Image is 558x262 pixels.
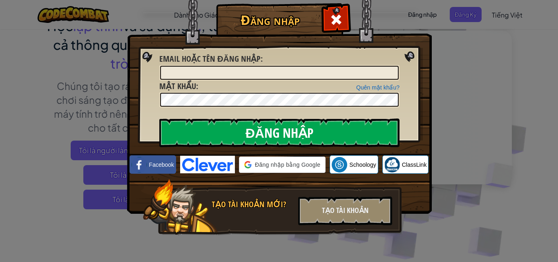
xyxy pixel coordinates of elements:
[159,53,263,65] label: :
[402,161,427,169] span: ClassLink
[132,157,147,172] img: facebook_small.png
[159,81,196,92] span: Mật khẩu
[180,156,235,173] img: clever-logo-blue.png
[212,199,293,210] div: Tạo tài khoản mới?
[159,53,261,64] span: Email hoặc tên đăng nhập
[356,84,400,91] a: Quên mật khẩu?
[159,81,198,92] label: :
[149,161,174,169] span: Facebook
[159,119,400,147] input: Đăng nhập
[298,197,392,225] div: Tạo tài khoản
[384,157,400,172] img: classlink-logo-small.png
[239,157,326,173] div: Đăng nhập bằng Google
[255,161,320,169] span: Đăng nhập bằng Google
[218,13,322,27] h1: Đăng nhập
[349,161,376,169] span: Schoology
[332,157,347,172] img: schoology.png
